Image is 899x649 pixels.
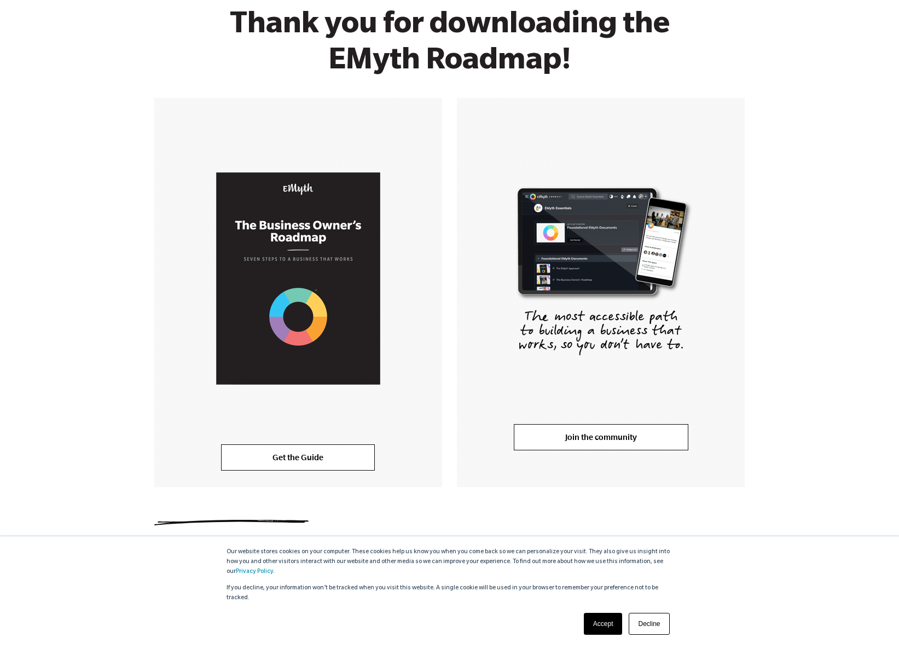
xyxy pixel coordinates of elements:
[221,444,375,471] a: Get the Guide
[227,547,673,577] p: Our website stores cookies on your computer. These cookies help us know you when you come back so...
[584,613,623,635] a: Accept
[187,9,712,82] h1: Thank you for downloading the EMyth Roadmap!
[505,172,697,364] img: EMyth Connect Right Hand CTA
[227,583,673,603] p: If you decline, your information won’t be tracked when you visit this website. A single cookie wi...
[236,569,273,575] a: Privacy Policy
[216,172,380,385] img: Business Owners Roadmap Cover
[629,613,669,635] a: Decline
[514,424,688,450] a: Join the community
[154,520,309,525] img: underline.svg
